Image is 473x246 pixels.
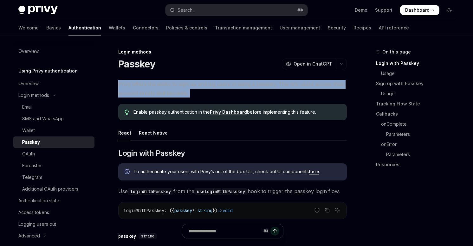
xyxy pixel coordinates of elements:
[133,109,340,115] span: Enable passkey authentication in the before implementing this feature.
[282,59,336,69] button: Open in ChatGPT
[22,115,64,123] div: SMS and WhatsApp
[109,20,125,35] a: Wallets
[270,227,279,236] button: Send message
[133,20,159,35] a: Connectors
[13,172,94,183] a: Telegram
[294,61,332,67] span: Open in ChatGPT
[22,127,35,134] div: Wallet
[22,173,42,181] div: Telegram
[328,20,346,35] a: Security
[128,188,173,195] code: loginWithPasskey
[355,7,367,13] a: Demo
[13,125,94,136] a: Wallet
[139,125,168,140] div: React Native
[376,58,460,68] a: Login with Passkey
[118,58,155,70] h1: Passkey
[18,67,78,75] h5: Using Privy authentication
[18,91,49,99] div: Login methods
[166,20,207,35] a: Policies & controls
[22,162,42,169] div: Farcaster
[174,208,192,213] span: passkey
[313,206,321,214] button: Report incorrect code
[18,197,59,205] div: Authentication state
[375,7,392,13] a: Support
[210,109,247,115] a: Privy Dashboard
[376,79,460,89] a: Sign up with Passkey
[13,207,94,218] a: Access tokens
[125,110,129,115] svg: Tip
[194,188,248,195] code: useLoginWithPasskey
[13,90,94,101] button: Toggle Login methods section
[444,5,455,15] button: Toggle dark mode
[405,7,430,13] span: Dashboard
[18,209,49,216] div: Access tokens
[333,206,341,214] button: Ask AI
[382,48,411,56] span: On this page
[13,195,94,206] a: Authentication state
[215,20,272,35] a: Transaction management
[192,208,197,213] span: ?:
[13,218,94,230] a: Logging users out
[309,169,319,174] a: here
[379,20,409,35] a: API reference
[223,208,233,213] span: void
[178,6,195,14] div: Search...
[133,168,340,175] span: To authenticate your users with Privy’s out of the box UIs, check out UI components .
[118,148,185,158] span: Login with Passkey
[217,208,223,213] span: =>
[13,148,94,160] a: OAuth
[68,20,101,35] a: Authentication
[197,208,212,213] span: string
[118,187,347,196] span: Use from the hook to trigger the passkey login flow.
[22,138,40,146] div: Passkey
[118,49,347,55] div: Login methods
[297,8,304,13] span: ⌘ K
[189,224,261,238] input: Ask a question...
[18,220,56,228] div: Logging users out
[400,5,439,15] a: Dashboard
[13,101,94,113] a: Email
[353,20,371,35] a: Recipes
[46,20,61,35] a: Basics
[22,185,78,193] div: Additional OAuth providers
[376,149,460,160] a: Parameters
[376,119,460,129] a: onComplete
[22,103,33,111] div: Email
[118,125,131,140] div: React
[18,47,39,55] div: Overview
[22,150,35,158] div: OAuth
[165,4,308,16] button: Open search
[376,68,460,79] a: Usage
[376,109,460,119] a: Callbacks
[376,89,460,99] a: Usage
[13,113,94,124] a: SMS and WhatsApp
[13,46,94,57] a: Overview
[18,6,58,15] img: dark logo
[212,208,217,213] span: })
[118,80,347,98] span: Privy offers the ability to sign up and log users in using a passkey. This lets users access thei...
[164,208,174,213] span: : ({
[125,169,131,175] svg: Info
[376,129,460,139] a: Parameters
[18,20,39,35] a: Welcome
[376,99,460,109] a: Tracking Flow State
[13,160,94,171] a: Farcaster
[13,136,94,148] a: Passkey
[18,80,39,87] div: Overview
[376,160,460,170] a: Resources
[124,208,164,213] span: loginWithPasskey
[13,78,94,89] a: Overview
[13,230,94,242] button: Toggle Advanced section
[13,183,94,195] a: Additional OAuth providers
[376,139,460,149] a: onError
[18,232,40,240] div: Advanced
[323,206,331,214] button: Copy the contents from the code block
[280,20,320,35] a: User management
